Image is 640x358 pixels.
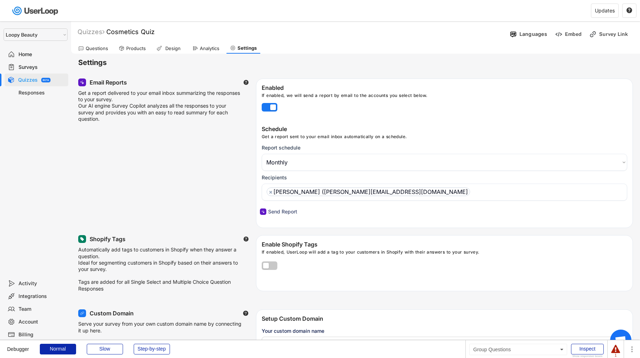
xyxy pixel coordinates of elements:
div: Analytics [200,45,219,51]
div: If enabled, UserLoop will add a tag to your customers in Shopify with their answers to your survey. [262,249,633,258]
img: userloop-logo-01.svg [11,4,61,18]
div: Account [18,319,65,325]
div: Serve your survey from your own custom domain name by connecting it up here. [78,321,242,337]
div: BETA [43,79,49,81]
div: Debugger [7,340,29,352]
div: Products [126,45,146,51]
div: Setup Custom Domain [262,315,633,324]
div: Inspect [571,344,604,354]
div: Quizzes [78,28,105,36]
div: Schedule [262,125,629,134]
div: Step-by-step [134,344,170,354]
div: Show responsive boxes [571,355,604,358]
div: Get a report delivered to your email inbox summarizing the responses to your survey. Our AI engin... [78,90,242,122]
text:  [244,80,249,85]
div: Survey Link [599,31,635,37]
div: Custom Domain [90,310,134,317]
div: Enable Shopify Tags [262,241,633,249]
div: Send Report [268,208,297,215]
div: Home [18,51,65,58]
div: Your custom domain name [262,327,627,335]
div: Billing [18,331,65,338]
div: 1 [611,354,620,357]
div: Email Reports [90,79,127,86]
div: Group Questions [469,344,567,355]
div: Languages [519,31,547,37]
text:  [244,236,249,242]
li: [PERSON_NAME] ([PERSON_NAME][EMAIL_ADDRESS][DOMAIN_NAME] [267,188,470,196]
div: Slow [87,344,123,354]
div: Report schedule [262,145,300,151]
div: Shopify Tags [90,235,126,243]
div: Automatically add tags to customers in Shopify when they answer a question. Ideal for segmenting ... [78,246,242,292]
div: Activity [18,280,65,287]
span: × [269,189,273,195]
div: Questions [86,45,108,51]
div: Responses [18,89,65,96]
div: Quizzes [18,77,38,83]
input: Eg. survey.yourdomain.com [262,337,627,351]
img: MagicMajor.svg [80,80,84,85]
img: Language%20Icon.svg [510,31,517,38]
div: Surveys [18,64,65,71]
div: Embed [565,31,581,37]
div: Team [18,306,65,313]
button:  [626,7,633,14]
div: Integrations [18,293,65,300]
font: Cosmetics Quiz [106,28,155,36]
div: Get a report sent to your email inbox automatically on a schedule. [262,134,629,141]
div: Enabled [262,84,633,93]
div: Recipients [262,174,287,181]
div: Updates [595,8,615,13]
img: MagicMajor.svg [261,210,265,213]
button:  [243,236,249,242]
img: EmbedMinor.svg [555,31,562,38]
button:  [243,80,249,85]
img: LinkMinor.svg [589,31,597,38]
h6: Settings [78,58,640,67]
div: If enabled, we will send a report by email to the accounts you select below. [262,93,633,101]
div: Normal [40,344,76,354]
div: Settings [238,45,257,51]
div: Design [164,45,182,51]
div: Open chat [610,330,631,351]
